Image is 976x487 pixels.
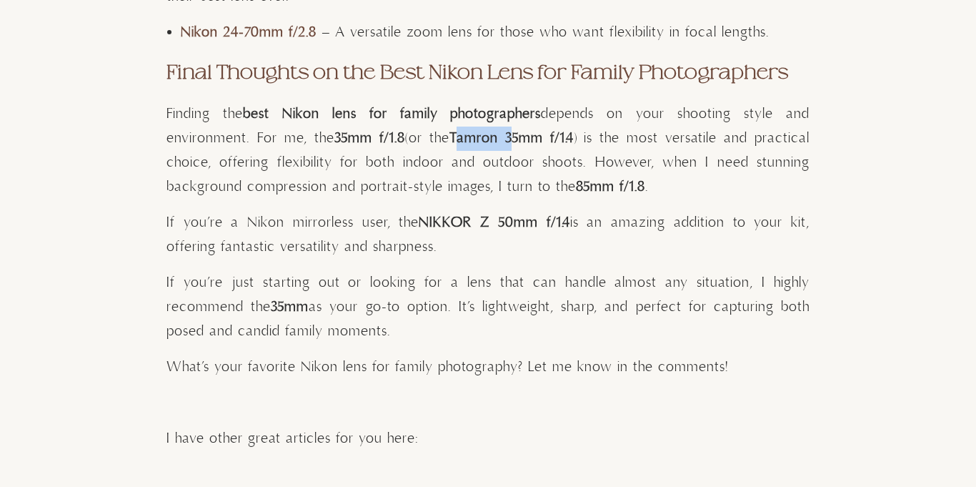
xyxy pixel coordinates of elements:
[166,271,810,344] p: If you’re just starting out or looking for a lens that can handle almost any situation, I highly ...
[181,24,322,41] a: Nikon 24-70mm f/2.8
[181,21,810,45] li: – A versatile zoom lens for those who want flexibility in focal lengths.
[576,178,645,196] strong: 85mm f/1.8
[166,355,810,380] p: What’s your favorite Nikon lens for family photography? Let me know in the comments!
[166,211,810,260] p: If you’re a Nikon mirrorless user, the is an amazing addition to your kit, offering fantastic ver...
[271,298,309,316] strong: 35mm
[181,24,317,41] strong: Nikon 24-70mm f/2.8
[334,129,405,147] strong: 35mm f/1.8
[449,129,574,147] strong: Tamron 35mm f/1.4
[243,105,542,123] strong: best Nikon lens for family photographers
[166,102,810,200] p: Finding the depends on your shooting style and environment. For me, the (or the ) is the most ver...
[166,427,810,451] p: I have other great articles for you here:
[419,214,569,232] strong: NIKKOR Z 50mm f/1.4
[166,62,788,83] strong: Final Thoughts on the Best Nikon Lens for Family Photographers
